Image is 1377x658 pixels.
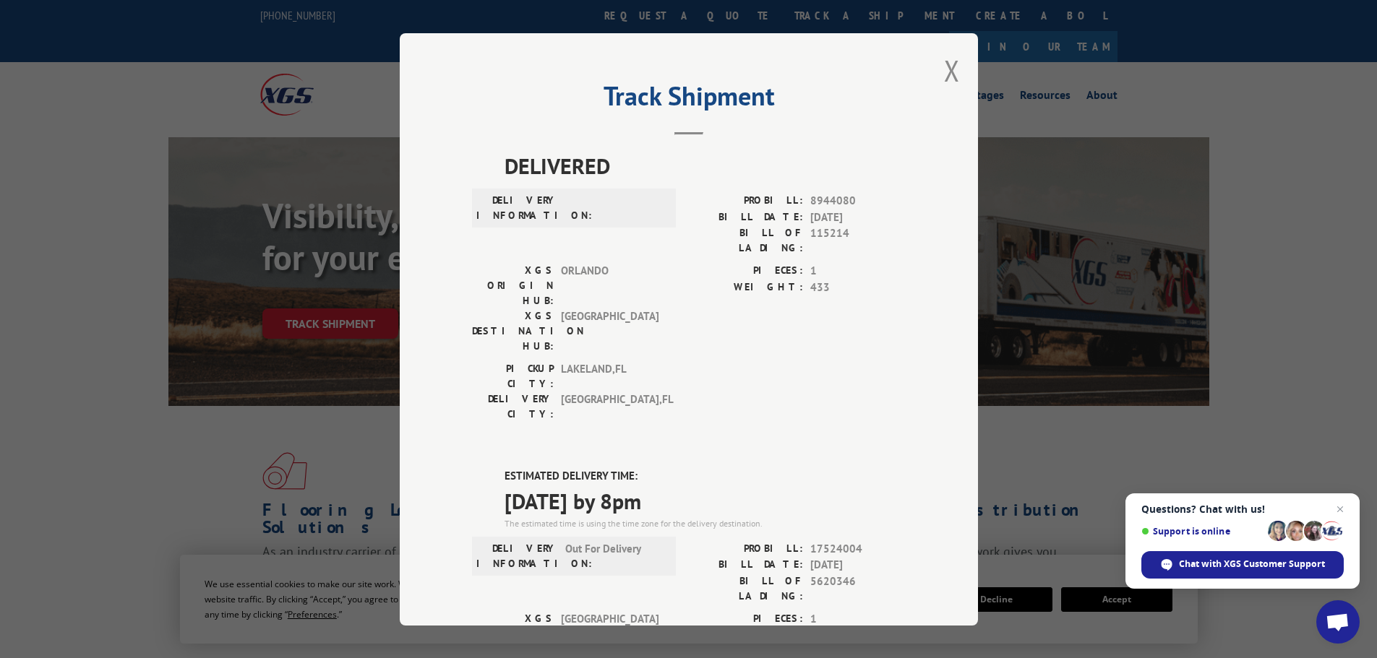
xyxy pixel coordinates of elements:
[689,279,803,295] label: WEIGHT:
[689,610,803,627] label: PIECES:
[476,193,558,223] label: DELIVERY INFORMATION:
[810,557,906,573] span: [DATE]
[810,263,906,280] span: 1
[689,225,803,256] label: BILL OF LADING:
[810,209,906,225] span: [DATE]
[561,610,659,656] span: [GEOGRAPHIC_DATA]
[565,540,663,571] span: Out For Delivery
[1316,600,1360,644] div: Open chat
[1179,558,1325,571] span: Chat with XGS Customer Support
[561,361,659,391] span: LAKELAND , FL
[472,391,554,422] label: DELIVERY CITY:
[1141,551,1344,579] div: Chat with XGS Customer Support
[472,308,554,354] label: XGS DESTINATION HUB:
[689,573,803,603] label: BILL OF LADING:
[689,557,803,573] label: BILL DATE:
[810,573,906,603] span: 5620346
[689,209,803,225] label: BILL DATE:
[472,86,906,113] h2: Track Shipment
[810,225,906,256] span: 115214
[476,540,558,571] label: DELIVERY INFORMATION:
[689,540,803,557] label: PROBILL:
[944,51,960,90] button: Close modal
[505,516,906,529] div: The estimated time is using the time zone for the delivery destination.
[810,279,906,295] span: 433
[472,610,554,656] label: XGS ORIGIN HUB:
[505,484,906,516] span: [DATE] by 8pm
[505,468,906,485] label: ESTIMATED DELIVERY TIME:
[561,263,659,308] span: ORLANDO
[505,150,906,182] span: DELIVERED
[810,540,906,557] span: 17524004
[689,263,803,280] label: PIECES:
[561,308,659,354] span: [GEOGRAPHIC_DATA]
[1331,501,1349,518] span: Close chat
[472,361,554,391] label: PICKUP CITY:
[810,610,906,627] span: 1
[810,193,906,209] span: 8944080
[1141,503,1344,515] span: Questions? Chat with us!
[1141,526,1263,537] span: Support is online
[689,193,803,209] label: PROBILL:
[472,263,554,308] label: XGS ORIGIN HUB:
[561,391,659,422] span: [GEOGRAPHIC_DATA] , FL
